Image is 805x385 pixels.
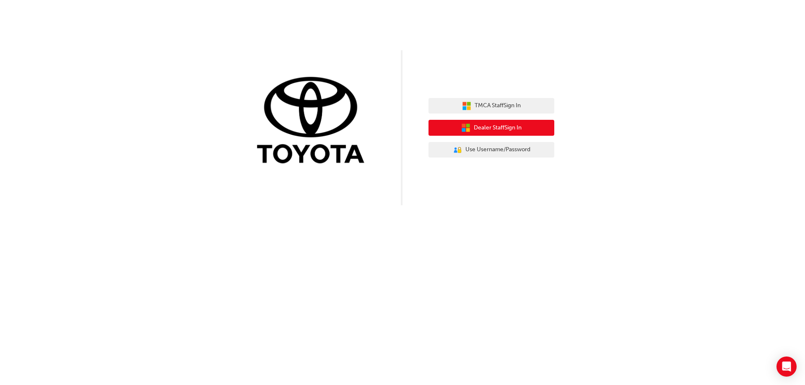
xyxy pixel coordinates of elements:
[475,101,521,111] span: TMCA Staff Sign In
[474,123,522,133] span: Dealer Staff Sign In
[465,145,530,155] span: Use Username/Password
[776,357,797,377] div: Open Intercom Messenger
[251,75,377,168] img: Trak
[428,142,554,158] button: Use Username/Password
[428,120,554,136] button: Dealer StaffSign In
[428,98,554,114] button: TMCA StaffSign In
